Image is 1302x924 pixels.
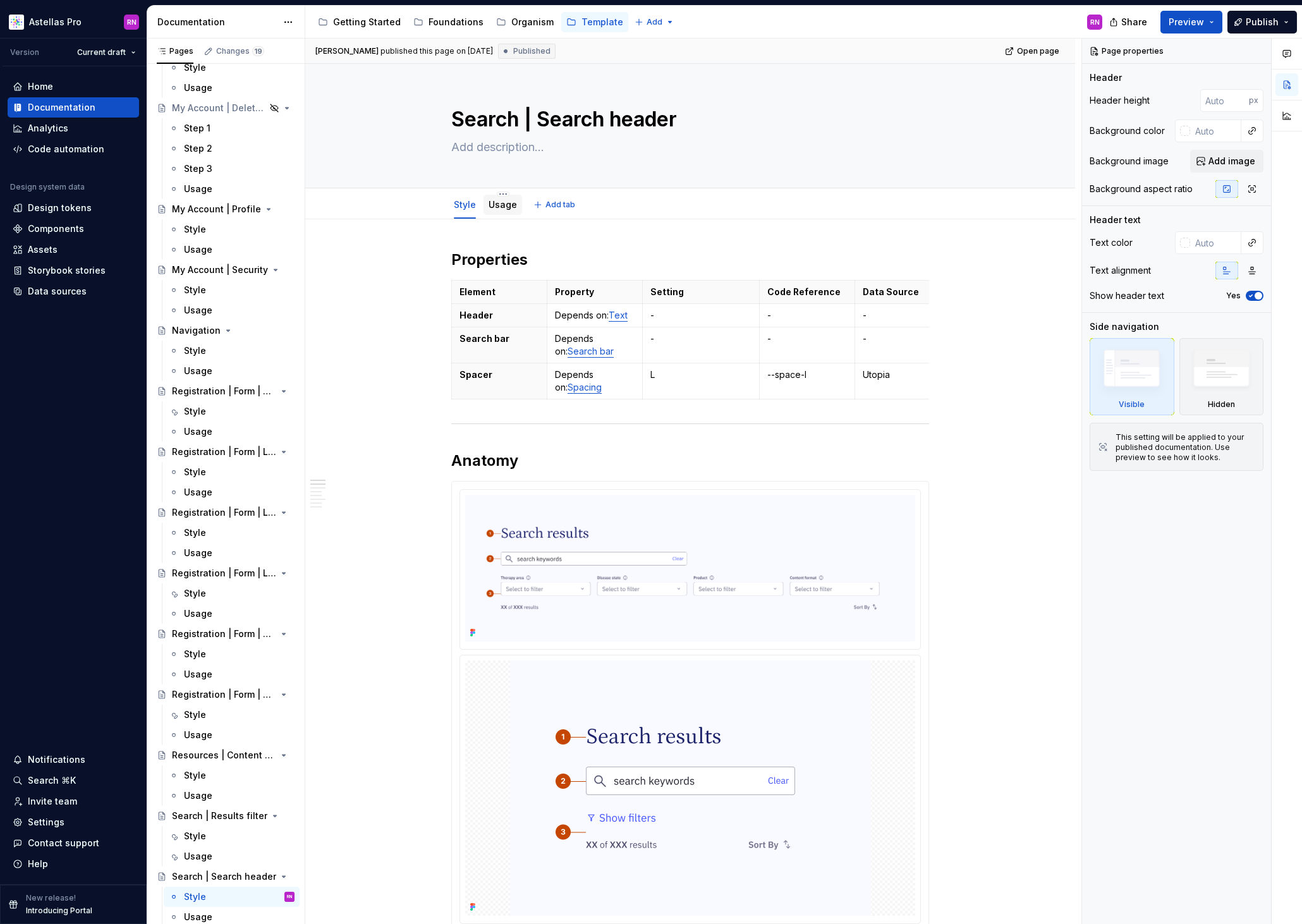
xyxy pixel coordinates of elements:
p: Element [459,286,539,298]
div: Style [184,466,206,478]
div: Usage [184,911,212,923]
a: Style [164,705,300,725]
div: Style [184,284,206,296]
a: Usage [164,543,300,563]
div: Show header text [1090,289,1164,302]
p: - [650,309,751,322]
div: My Account | Security [172,264,268,276]
a: Settings [8,812,139,832]
div: Navigation [172,324,221,337]
div: Search ⌘K [28,774,76,787]
div: Usage [184,607,212,620]
div: Settings [28,816,64,829]
div: Invite team [28,795,77,808]
a: Search | Results filter [152,806,300,826]
div: Usage [484,191,522,217]
div: Header text [1090,214,1141,226]
p: - [767,332,847,345]
div: Style [184,405,206,418]
p: Property [555,286,635,298]
div: Usage [184,425,212,438]
a: Organism [491,12,559,32]
a: Usage [164,482,300,502]
a: Style [164,523,300,543]
a: Usage [164,300,300,320]
div: Version [10,47,39,58]
a: Style [164,219,300,240]
div: Background color [1090,125,1165,137]
div: Astellas Pro [29,16,82,28]
a: Home [8,76,139,97]
div: Registration | Form | OTP [172,628,276,640]
div: Background aspect ratio [1090,183,1193,195]
a: Invite team [8,791,139,812]
a: Style [164,765,300,786]
img: b2369ad3-f38c-46c1-b2a2-f2452fdbdcd2.png [9,15,24,30]
div: Registration | Form | Channel Capture [172,385,276,398]
div: Registration | Form | Login-Register | Extended-Validation [172,446,276,458]
div: Design system data [10,182,85,192]
a: Style [164,341,300,361]
div: Assets [28,243,58,256]
a: Data sources [8,281,139,301]
p: Spacer [459,368,539,381]
a: Code automation [8,139,139,159]
div: Background image [1090,155,1169,167]
div: Usage [184,486,212,499]
p: --space-l [767,368,847,381]
a: My Account | Delete Account [152,98,300,118]
a: My Account | Security [152,260,300,280]
div: Pages [157,46,193,56]
a: StyleRN [164,887,300,907]
div: Search | Results filter [172,810,267,822]
div: Style [184,891,206,903]
div: Style [184,587,206,600]
div: Contact support [28,837,99,849]
span: Open page [1017,46,1059,56]
span: [PERSON_NAME] [315,46,379,56]
div: Header height [1090,94,1150,107]
div: Style [449,191,481,217]
a: Spacing [568,382,602,392]
a: Template [561,12,628,32]
button: Current draft [71,44,142,61]
p: Utopia [863,368,942,381]
div: Usage [184,243,212,256]
a: Style [164,583,300,604]
a: Assets [8,240,139,260]
div: Step 2 [184,142,212,155]
p: Depends on: [555,368,635,394]
div: Help [28,858,48,870]
a: Usage [164,422,300,442]
textarea: Search | Search header [449,104,927,135]
a: Usage [164,240,300,260]
div: Registration | Form | Localisation [172,567,276,580]
div: Usage [184,304,212,317]
button: Search ⌘K [8,770,139,791]
div: Usage [184,729,212,741]
a: Step 1 [164,118,300,138]
a: Registration | Form | Login-Register [152,502,300,523]
a: My Account | Profile [152,199,300,219]
div: Home [28,80,53,93]
a: Usage [164,664,300,684]
div: Style [184,648,206,660]
button: Share [1103,11,1155,33]
span: Published [513,46,551,56]
p: Setting [650,286,751,298]
a: Getting Started [313,12,406,32]
p: - [863,309,942,322]
div: Components [28,222,84,235]
div: Storybook stories [28,264,106,277]
div: Usage [184,668,212,681]
button: Notifications [8,750,139,770]
div: Documentation [28,101,95,114]
div: Getting Started [333,16,401,28]
a: Storybook stories [8,260,139,281]
div: RN [1090,17,1100,27]
div: Visible [1090,338,1174,415]
div: Documentation [157,16,277,28]
div: Step 1 [184,122,210,135]
h2: Properties [451,250,929,270]
div: Usage [184,183,212,195]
